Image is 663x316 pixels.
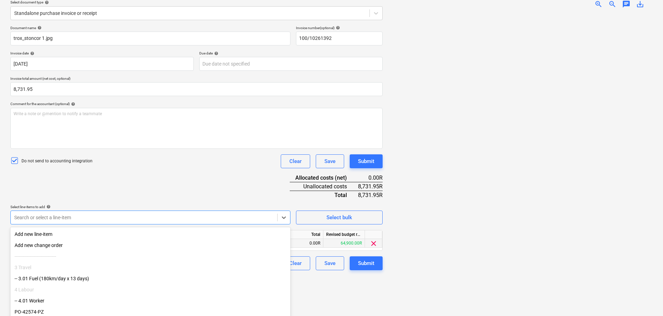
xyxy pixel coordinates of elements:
div: ------------------------------ [10,251,290,262]
div: Save [324,157,335,166]
input: Invoice number [296,32,383,45]
span: help [45,205,51,209]
div: Clear [289,157,302,166]
div: Select bulk [326,213,352,222]
div: Unallocated costs [290,182,358,191]
div: Total [290,191,358,199]
div: Add new line-item [10,229,290,240]
div: Submit [358,157,374,166]
div: 4 Labour [10,284,290,295]
div: Clear [289,259,302,268]
div: 0.00R [358,174,383,182]
div: 3 Travel [10,262,290,273]
div: Total [282,230,323,239]
div: 64,900.00R [323,239,365,248]
button: Save [316,154,344,168]
div: 8,731.95R [358,191,383,199]
button: Clear [281,154,310,168]
div: Select line-items to add [10,205,290,209]
div: Invoice date [10,51,194,55]
span: help [36,26,42,30]
div: Due date [199,51,383,55]
div: Add new change order [10,240,290,251]
div: -- 4.01 Worker [10,295,290,306]
input: Document name [10,32,290,45]
button: Select bulk [296,211,383,224]
button: Submit [350,256,383,270]
span: help [70,102,75,106]
div: 0.00R [282,239,323,248]
input: Due date not specified [199,57,383,71]
div: Revised budget remaining [323,230,365,239]
p: Do not send to accounting integration [21,158,93,164]
button: Submit [350,154,383,168]
div: 8,731.95R [358,182,383,191]
div: Submit [358,259,374,268]
input: Invoice total amount (net cost, optional) [10,82,383,96]
p: Invoice total amount (net cost, optional) [10,76,383,82]
div: Allocated costs (net) [290,174,358,182]
span: help [213,51,218,55]
div: Comment for the accountant (optional) [10,102,383,106]
input: Invoice date not specified [10,57,194,71]
button: Clear [281,256,310,270]
div: -- 3.01 Fuel (180km/day x 13 days) [10,273,290,284]
div: Save [324,259,335,268]
span: help [29,51,34,55]
div: Invoice number (optional) [296,26,383,30]
button: Save [316,256,344,270]
span: clear [369,239,378,248]
span: help [334,26,340,30]
span: help [43,0,49,5]
div: Document name [10,26,290,30]
iframe: Chat Widget [628,283,663,316]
